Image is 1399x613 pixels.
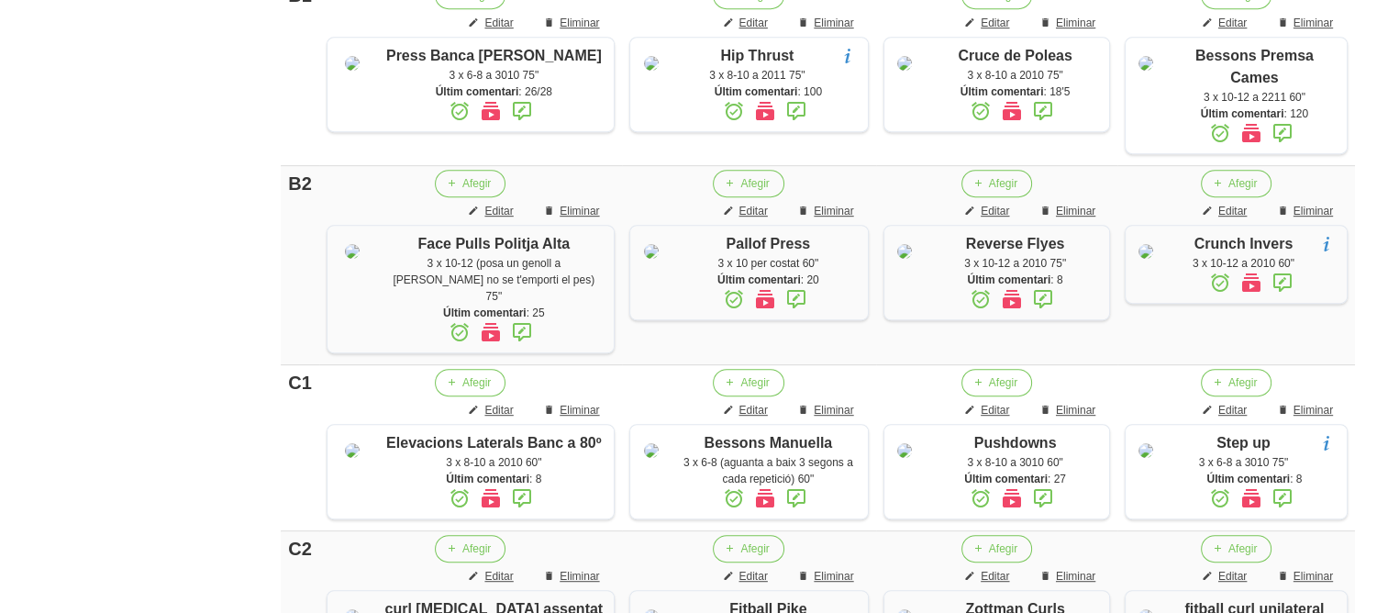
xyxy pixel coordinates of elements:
button: Afegir [713,170,783,197]
div: 3 x 6-8 (aguanta a baix 3 segons a cada repetició) 60" [678,454,859,487]
span: Eliminar [1056,15,1095,31]
span: Editar [484,568,513,585]
span: Afegir [1228,541,1257,557]
button: Afegir [961,535,1032,563]
span: Editar [738,15,767,31]
span: Eliminar [1294,402,1333,418]
img: 8ea60705-12ae-42e8-83e1-4ba62b1261d5%2Factivities%2F89827-step-up-jpg.jpg [1138,443,1153,458]
button: Afegir [1201,535,1271,563]
button: Eliminar [786,197,868,225]
button: Eliminar [786,9,868,37]
div: 3 x 10-12 a 2010 75" [930,255,1100,272]
button: Editar [953,563,1024,590]
button: Editar [953,197,1024,225]
div: 3 x 6-8 a 3010 75" [383,67,605,84]
img: 8ea60705-12ae-42e8-83e1-4ba62b1261d5%2Factivities%2F88698-face-pulls-politja-alta-jpg.jpg [345,244,360,259]
button: Editar [711,197,782,225]
img: 8ea60705-12ae-42e8-83e1-4ba62b1261d5%2Factivities%2F16309-bessons-manuella-jpg.jpg [644,443,659,458]
button: Eliminar [786,396,868,424]
span: Afegir [462,374,491,391]
div: 3 x 10 per costat 60" [678,255,859,272]
span: Editar [484,203,513,219]
span: Afegir [740,374,769,391]
strong: Últim comentari [960,85,1044,98]
span: Afegir [989,374,1017,391]
span: Editar [484,15,513,31]
div: : 8 [383,471,605,487]
button: Afegir [435,535,505,563]
div: B2 [288,170,312,197]
span: Reverse Flyes [966,236,1065,251]
div: 3 x 10-12 a 2010 60" [1171,255,1338,272]
span: Pallof Press [727,236,811,251]
strong: Últim comentari [967,273,1050,286]
span: Pushdowns [974,435,1057,451]
button: Afegir [713,369,783,396]
span: Editar [1218,203,1247,219]
span: Editar [738,203,767,219]
span: Editar [1218,15,1247,31]
span: Eliminar [560,15,599,31]
div: 3 x 10-12 (posa un genoll a [PERSON_NAME] no se t'emporti el pes) 75" [383,255,605,305]
button: Editar [1191,9,1261,37]
div: 3 x 10-12 a 2211 60" [1171,89,1338,106]
span: Eliminar [814,402,853,418]
strong: Últim comentari [717,273,801,286]
button: Afegir [1201,369,1271,396]
button: Afegir [961,369,1032,396]
strong: Últim comentari [715,85,798,98]
img: 8ea60705-12ae-42e8-83e1-4ba62b1261d5%2Factivities%2F72845-reverse-flyes-png.png [897,244,912,259]
strong: Últim comentari [436,85,519,98]
button: Editar [457,563,527,590]
button: Editar [953,396,1024,424]
span: Editar [981,15,1009,31]
button: Eliminar [1266,9,1348,37]
div: : 18'5 [930,84,1100,100]
div: : 8 [1171,471,1338,487]
button: Editar [1191,396,1261,424]
div: : 8 [930,272,1100,288]
span: Editar [981,402,1009,418]
span: Bessons Premsa Cames [1195,48,1314,85]
span: Eliminar [814,15,853,31]
div: 3 x 8-10 a 3010 60" [930,454,1100,471]
span: Editar [981,568,1009,585]
img: 8ea60705-12ae-42e8-83e1-4ba62b1261d5%2Factivities%2F93944-palof-press-jpg.jpg [644,244,659,259]
img: 8ea60705-12ae-42e8-83e1-4ba62b1261d5%2Factivities%2F78300-press-banca-manuelles-neutre-jpg.jpg [345,56,360,71]
span: Eliminar [560,568,599,585]
span: Afegir [462,175,491,192]
button: Eliminar [532,563,614,590]
span: Afegir [1228,374,1257,391]
div: : 100 [678,84,859,100]
strong: Últim comentari [443,306,527,319]
button: Editar [711,563,782,590]
strong: Últim comentari [1206,473,1290,485]
span: Hip Thrust [720,48,794,63]
span: Step up [1216,435,1271,451]
span: Afegir [740,175,769,192]
button: Editar [953,9,1024,37]
button: Eliminar [532,396,614,424]
button: Editar [457,197,527,225]
span: Crunch Invers [1194,236,1294,251]
span: Cruce de Poleas [958,48,1072,63]
button: Eliminar [1266,197,1348,225]
span: Afegir [462,541,491,557]
button: Eliminar [1266,396,1348,424]
button: Afegir [961,170,1032,197]
span: Editar [981,203,1009,219]
button: Eliminar [1028,563,1110,590]
strong: Últim comentari [964,473,1048,485]
div: 3 x 8-10 a 2010 60" [383,454,605,471]
span: Eliminar [560,402,599,418]
button: Eliminar [1028,396,1110,424]
span: Eliminar [1294,15,1333,31]
button: Afegir [713,535,783,563]
strong: Últim comentari [446,473,529,485]
img: 8ea60705-12ae-42e8-83e1-4ba62b1261d5%2Factivities%2F14431-bessons-premsa-cames-jpg.jpg [1138,56,1153,71]
div: : 20 [678,272,859,288]
img: 8ea60705-12ae-42e8-83e1-4ba62b1261d5%2Factivities%2F76658-elevacions-laterals-a-80-jpg.jpg [345,443,360,458]
div: 3 x 6-8 a 3010 75" [1171,454,1338,471]
button: Editar [457,396,527,424]
button: Eliminar [1028,9,1110,37]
